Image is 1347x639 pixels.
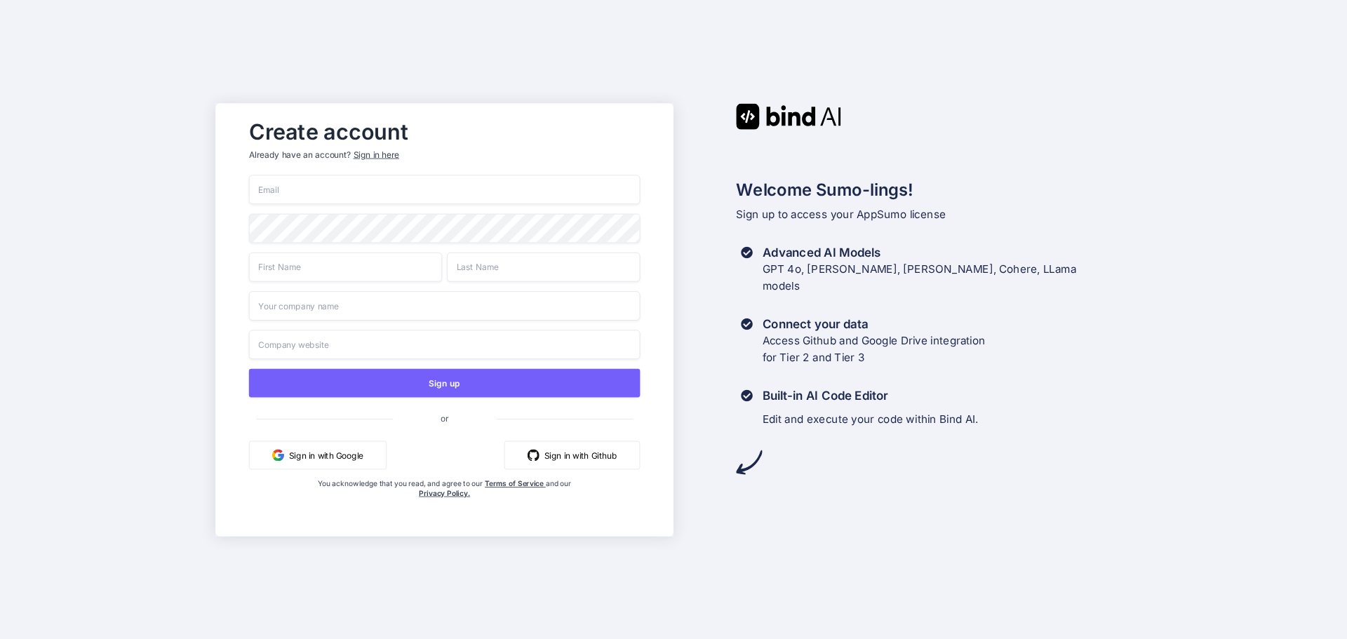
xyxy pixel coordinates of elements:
div: Sign in here [354,149,399,161]
input: Your company name [249,291,641,321]
input: Last Name [447,252,640,281]
input: First Name [249,252,442,281]
p: GPT 4o, [PERSON_NAME], [PERSON_NAME], Cohere, LLama models [763,260,1077,294]
img: google [272,449,284,461]
input: Email [249,175,641,204]
span: or [393,403,496,432]
h3: Built-in AI Code Editor [763,387,979,404]
button: Sign in with Github [504,440,641,469]
button: Sign in with Google [249,440,387,469]
p: Edit and execute your code within Bind AI. [763,411,979,428]
h3: Advanced AI Models [763,244,1077,261]
p: Already have an account? [249,149,641,161]
input: Company website [249,330,641,359]
a: Terms of Service [485,478,546,487]
img: github [528,449,540,461]
p: Sign up to access your AppSumo license [736,206,1132,222]
p: Access Github and Google Drive integration for Tier 2 and Tier 3 [763,332,986,365]
h2: Welcome Sumo-lings! [736,177,1132,202]
img: Bind AI logo [736,103,841,129]
div: You acknowledge that you read, and agree to our and our [314,478,575,526]
h3: Connect your data [763,316,986,332]
a: Privacy Policy. [419,488,470,497]
h2: Create account [249,122,641,141]
img: arrow [736,449,762,475]
button: Sign up [249,368,641,397]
